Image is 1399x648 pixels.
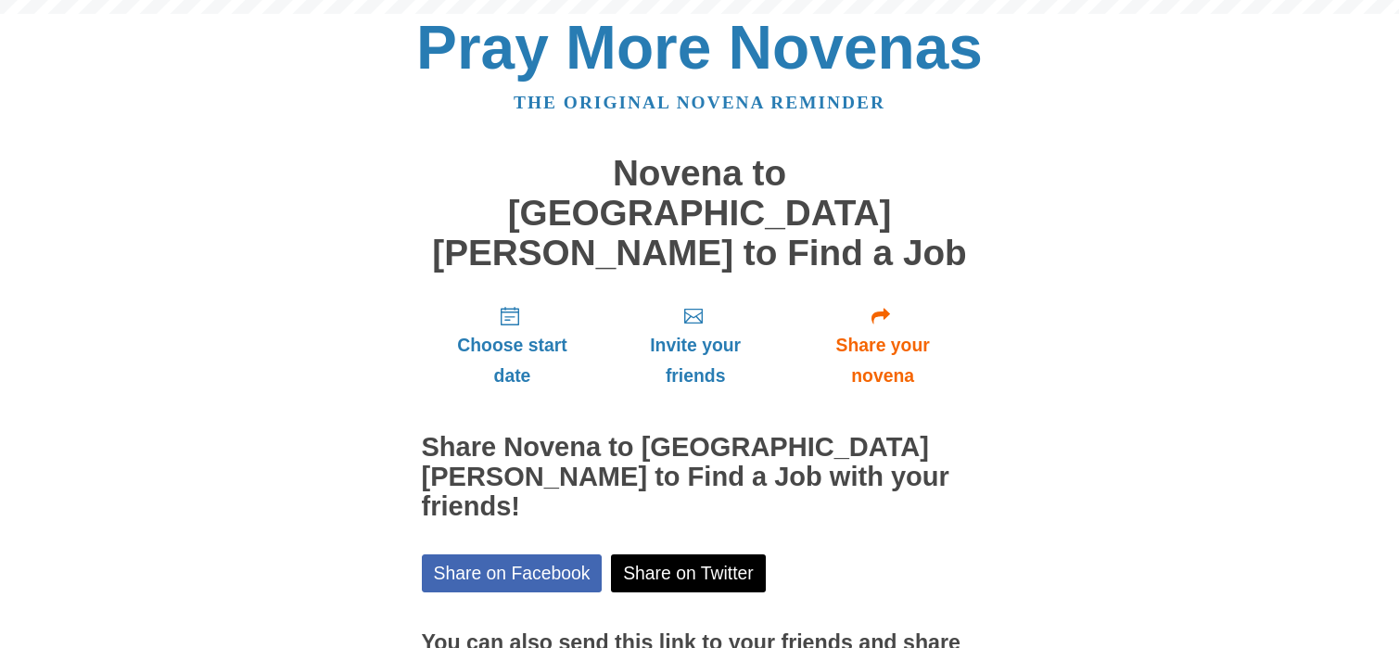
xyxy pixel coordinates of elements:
a: Share on Facebook [422,554,603,592]
a: Share your novena [788,291,978,401]
h2: Share Novena to [GEOGRAPHIC_DATA][PERSON_NAME] to Find a Job with your friends! [422,433,978,522]
a: Share on Twitter [611,554,766,592]
span: Invite your friends [621,330,769,391]
span: Choose start date [440,330,585,391]
span: Share your novena [807,330,960,391]
a: Invite your friends [603,291,787,401]
a: Pray More Novenas [416,13,983,82]
a: Choose start date [422,291,604,401]
a: The original novena reminder [514,93,885,112]
h1: Novena to [GEOGRAPHIC_DATA][PERSON_NAME] to Find a Job [422,154,978,273]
